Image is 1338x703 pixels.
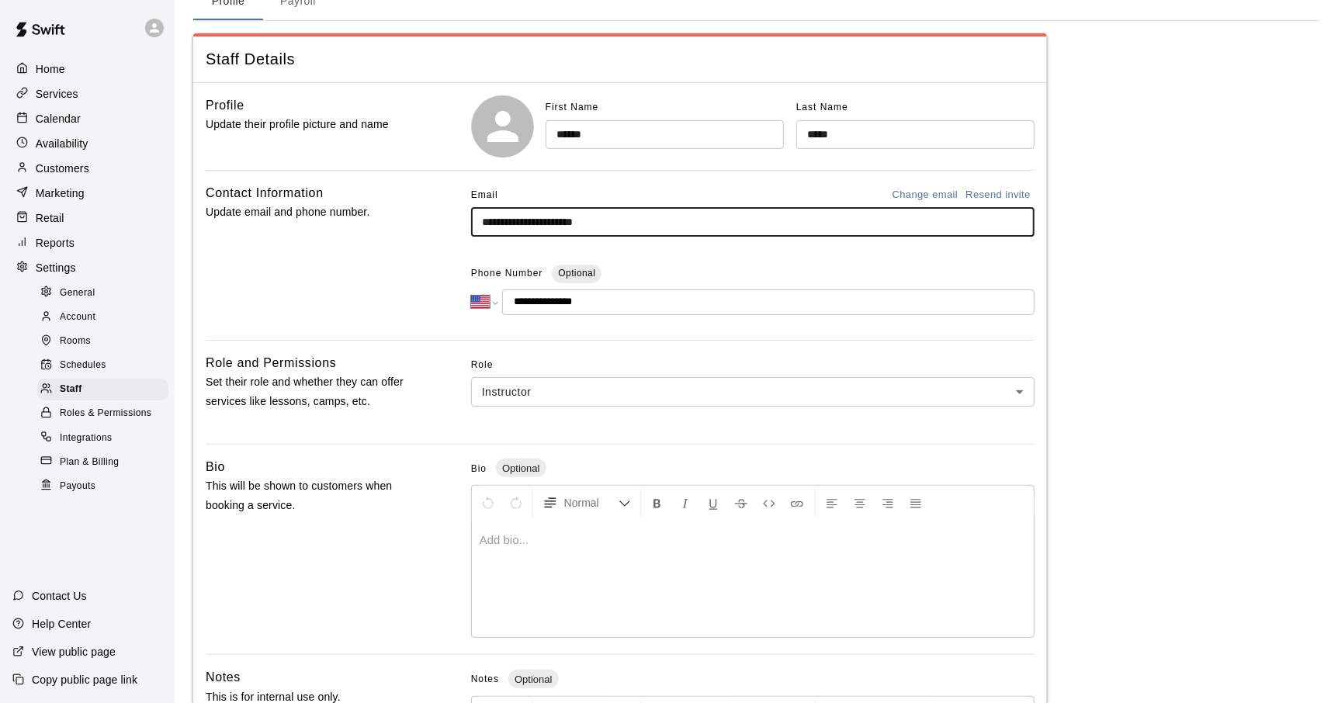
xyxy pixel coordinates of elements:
span: Payouts [60,479,95,494]
span: First Name [546,102,599,113]
p: Home [36,61,65,77]
div: Schedules [37,355,168,376]
a: Rooms [37,330,175,354]
span: Account [60,310,95,325]
button: Format Strikethrough [728,489,754,517]
a: Roles & Permissions [37,402,175,426]
a: Integrations [37,426,175,450]
button: Resend invite [962,183,1035,207]
p: Services [36,86,78,102]
p: Customers [36,161,89,176]
div: Integrations [37,428,168,449]
span: Staff [60,382,82,397]
p: Marketing [36,185,85,201]
h6: Role and Permissions [206,353,336,373]
button: Undo [475,489,501,517]
span: Roles & Permissions [60,406,151,421]
div: General [37,282,168,304]
span: Phone Number [471,261,543,286]
span: Schedules [60,358,106,373]
span: Integrations [60,431,113,446]
div: Instructor [471,377,1035,406]
button: Right Align [875,489,901,517]
span: Notes [471,674,499,684]
a: Customers [12,157,162,180]
button: Formatting Options [536,489,637,517]
span: General [60,286,95,301]
a: Retail [12,206,162,230]
div: Account [37,306,168,328]
div: Plan & Billing [37,452,168,473]
span: Plan & Billing [60,455,119,470]
a: Payouts [37,474,175,498]
p: View public page [32,644,116,660]
a: Home [12,57,162,81]
a: General [37,281,175,305]
div: Staff [37,379,168,400]
span: Last Name [796,102,848,113]
p: Settings [36,260,76,275]
p: Contact Us [32,588,87,604]
span: Optional [508,674,558,685]
button: Format Italics [672,489,698,517]
p: Retail [36,210,64,226]
p: Set their role and whether they can offer services like lessons, camps, etc. [206,372,421,411]
button: Insert Code [756,489,782,517]
p: Update their profile picture and name [206,115,421,134]
span: Normal [564,495,619,511]
a: Staff [37,378,175,402]
a: Availability [12,132,162,155]
a: Account [37,305,175,329]
h6: Bio [206,457,225,477]
span: Bio [471,463,487,474]
button: Insert Link [784,489,810,517]
a: Settings [12,256,162,279]
span: Optional [558,268,595,279]
p: Calendar [36,111,81,126]
button: Redo [503,489,529,517]
div: Roles & Permissions [37,403,168,424]
p: This will be shown to customers when booking a service. [206,476,421,515]
h6: Profile [206,95,244,116]
button: Format Underline [700,489,726,517]
p: Reports [36,235,75,251]
span: Optional [496,462,546,474]
button: Left Align [819,489,845,517]
a: Marketing [12,182,162,205]
p: Update email and phone number. [206,203,421,222]
div: Rooms [37,331,168,352]
a: Reports [12,231,162,255]
span: Email [471,183,498,208]
button: Justify Align [903,489,929,517]
a: Schedules [37,354,175,378]
a: Calendar [12,107,162,130]
p: Copy public page link [32,672,137,687]
button: Format Bold [644,489,671,517]
h6: Notes [206,667,241,687]
span: Rooms [60,334,91,349]
span: Role [471,353,1035,378]
p: Availability [36,136,88,151]
div: Payouts [37,476,168,497]
h6: Contact Information [206,183,324,203]
p: Help Center [32,616,91,632]
button: Center Align [847,489,873,517]
span: Staff Details [206,49,1035,70]
button: Change email [889,183,962,207]
a: Services [12,82,162,106]
a: Plan & Billing [37,450,175,474]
